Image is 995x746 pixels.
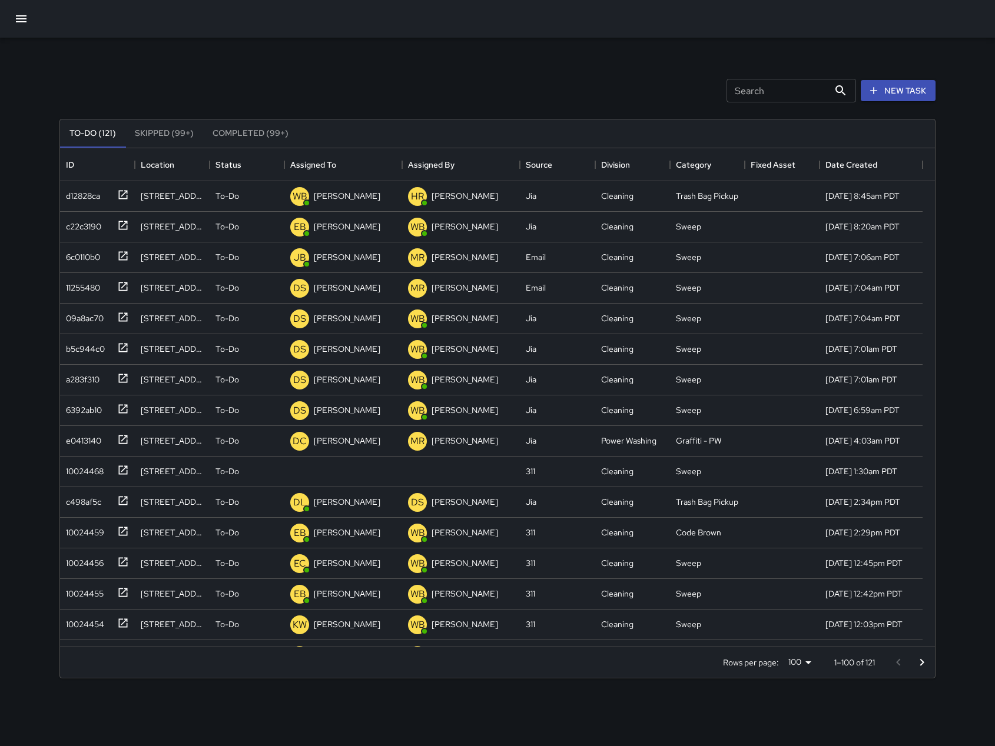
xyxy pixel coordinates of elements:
div: 10024459 [61,522,104,538]
div: Jia [526,435,536,447]
div: 10024454 [61,644,104,661]
p: WB [410,618,425,632]
p: To-Do [215,221,239,232]
p: DS [293,342,306,357]
div: 238 Shipley Street [141,282,204,294]
div: 8/16/2025, 12:03pm PDT [825,618,903,630]
div: 155 9th Street [141,465,204,477]
p: To-Do [215,374,239,385]
div: Sweep [676,374,701,385]
div: Assigned By [402,148,520,181]
div: 243 Shipley Street [141,312,204,324]
p: [PERSON_NAME] [432,404,498,416]
div: 6392ab10 [61,399,102,416]
div: 8/16/2025, 2:29pm PDT [825,527,900,538]
div: Cleaning [601,221,634,232]
p: MR [410,434,424,448]
button: Completed (99+) [203,119,298,148]
p: [PERSON_NAME] [432,527,498,538]
div: 476 5th Street [141,374,204,385]
div: 311 [526,557,535,569]
p: [PERSON_NAME] [432,374,498,385]
p: To-Do [215,465,239,477]
p: To-Do [215,190,239,202]
p: EB [294,587,306,601]
div: 100 [784,654,815,671]
p: [PERSON_NAME] [314,282,380,294]
p: [PERSON_NAME] [314,527,380,538]
p: [PERSON_NAME] [314,557,380,569]
div: 10024456 [61,552,104,569]
p: To-Do [215,557,239,569]
div: Source [520,148,595,181]
p: [PERSON_NAME] [314,496,380,508]
div: Status [210,148,284,181]
div: Location [135,148,210,181]
div: Cleaning [601,282,634,294]
div: 22 Russ Street [141,618,204,630]
p: [PERSON_NAME] [432,282,498,294]
div: Location [141,148,174,181]
div: 10024468 [61,461,104,477]
div: 8/17/2025, 8:20am PDT [825,221,900,232]
div: 8/17/2025, 7:04am PDT [825,312,900,324]
p: [PERSON_NAME] [314,374,380,385]
div: 8/17/2025, 4:03am PDT [825,435,900,447]
div: Cleaning [601,190,634,202]
div: Source [526,148,552,181]
div: 311 [526,618,535,630]
div: Fixed Asset [745,148,820,181]
p: Rows per page: [723,657,779,668]
div: 8/17/2025, 7:01am PDT [825,343,897,355]
div: e0413140 [61,430,101,447]
button: Skipped (99+) [125,119,203,148]
div: Jia [526,343,536,355]
div: Jia [526,312,536,324]
div: Status [215,148,241,181]
p: EB [294,220,306,234]
div: 8/17/2025, 1:30am PDT [825,465,897,477]
div: Trash Bag Pickup [676,496,738,508]
p: WB [410,373,425,387]
p: [PERSON_NAME] [314,435,380,447]
div: Sweep [676,312,701,324]
div: c22c3190 [61,216,101,232]
div: Sweep [676,465,701,477]
div: c498af5c [61,491,101,508]
div: Jia [526,496,536,508]
p: To-Do [215,496,239,508]
p: EC [294,557,306,571]
p: To-Do [215,282,239,294]
div: 6c0110b0 [61,247,100,263]
div: 380 10th Street [141,588,204,600]
div: 380 10th Street [141,221,204,232]
p: To-Do [215,527,239,538]
div: d12828ca [61,185,100,202]
div: 8/17/2025, 8:45am PDT [825,190,900,202]
p: To-Do [215,435,239,447]
div: 311 [526,527,535,538]
div: 8/17/2025, 7:04am PDT [825,282,900,294]
p: WB [410,220,425,234]
p: KW [293,618,307,632]
div: Date Created [820,148,923,181]
p: [PERSON_NAME] [314,221,380,232]
p: [PERSON_NAME] [314,251,380,263]
div: Jia [526,221,536,232]
div: Trash Bag Pickup [676,190,738,202]
p: DS [411,495,424,509]
div: Cleaning [601,251,634,263]
div: Sweep [676,221,701,232]
div: 8/17/2025, 7:06am PDT [825,251,900,263]
div: Jia [526,374,536,385]
button: Go to next page [910,651,934,674]
div: Email [526,251,546,263]
p: To-Do [215,404,239,416]
div: 1028 Howard Street [141,435,204,447]
div: 10024454 [61,614,104,630]
div: Cleaning [601,496,634,508]
p: HR [411,189,424,204]
p: DS [293,404,306,418]
div: 1070 Howard Street [141,496,204,508]
div: Cleaning [601,343,634,355]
